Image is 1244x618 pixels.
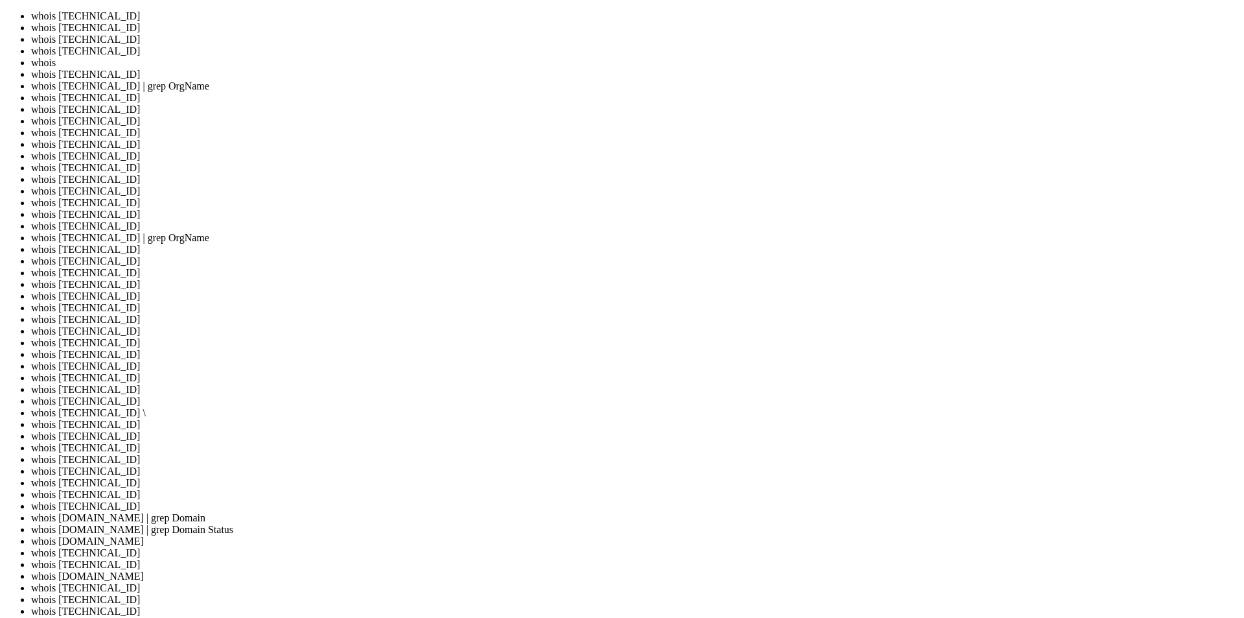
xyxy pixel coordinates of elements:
[31,185,1239,197] li: whois [TECHNICAL_ID]
[5,193,1076,204] x-row: remarks: | DO NOT CALL, FAX, OR CONTACT US BY ANY OTHER MEANS EXCEPT |
[31,291,1239,302] li: whois [TECHNICAL_ID]
[5,402,1076,413] x-row: % This query was served by the RIPE Database Query Service version 1.118.1 ([GEOGRAPHIC_DATA])
[31,80,1239,92] li: whois [TECHNICAL_ID] | grep OrgName
[5,435,1076,446] x-row: root@vps130383:~# ping [DOMAIN_NAME]
[5,545,1076,556] x-row: root@vps130383:~# whois
[31,279,1239,291] li: whois [TECHNICAL_ID]
[31,349,1239,361] li: whois [TECHNICAL_ID]
[5,270,1076,281] x-row: % Information related to '[TECHNICAL_ID][URL]'
[5,325,1076,336] x-row: holes: [URL]
[5,347,1076,358] x-row: mnt-by: AS8708-MNT
[31,396,1239,407] li: whois [TECHNICAL_ID]
[31,162,1239,174] li: whois [TECHNICAL_ID]
[31,606,1239,617] li: whois [TECHNICAL_ID]
[5,336,1076,347] x-row: holes: [URL]
[5,27,1076,38] x-row: role: RCS RDS
[5,149,1076,160] x-row: remarks: | Please use [EMAIL_ADDRESS][DOMAIN_NAME] for complaints and only after |
[31,372,1239,384] li: whois [TECHNICAL_ID]
[5,104,1076,115] x-row: tech-c: GEPU1-RIPE
[31,104,1239,115] li: whois [TECHNICAL_ID]
[5,71,1076,82] x-row: fax-no: [PHONE_NUMBER]
[5,182,1076,193] x-row: remarks: +------------------------------------------------------------+
[5,303,1076,314] x-row: descr: RDSNET
[31,489,1239,501] li: whois [TECHNICAL_ID]
[5,60,1076,71] x-row: phone: [PHONE_NUMBER]
[5,226,1076,237] x-row: created: [DATE]T08:33:39Z
[5,534,1076,545] x-row: rtt min/avg/max/mdev = 175.848/175.948/176.057/0.091 ms
[31,244,1239,256] li: whois [TECHNICAL_ID]
[5,292,1076,303] x-row: route: [URL]
[31,477,1239,489] li: whois [TECHNICAL_ID]
[31,174,1239,185] li: whois [TECHNICAL_ID]
[31,69,1239,80] li: whois [TECHNICAL_ID]
[5,490,1076,501] x-row: 64 bytes from [DOMAIN_NAME] ([TECHNICAL_ID]): icmp_seq=4 ttl=105 time=176 ms
[31,326,1239,337] li: whois [TECHNICAL_ID]
[31,232,1239,244] li: whois [TECHNICAL_ID] | grep OrgName
[31,302,1239,314] li: whois [TECHNICAL_ID]
[5,446,1076,457] x-row: PING [DOMAIN_NAME] ([TECHNICAL_ID]) 56(84) bytes of data.
[31,150,1239,162] li: whois [TECHNICAL_ID]
[5,93,1076,104] x-row: admin-c: GEPU1-RIPE
[31,442,1239,454] li: whois [TECHNICAL_ID]
[5,248,1076,259] x-row: source: RIPE # Filtered
[5,523,1076,534] x-row: 4 packets transmitted, 4 received, 0% packet loss, time 2999ms
[5,204,1076,215] x-row: remarks: | [EMAIL_ADDRESS][DOMAIN_NAME] |
[31,256,1239,267] li: whois [TECHNICAL_ID]
[31,454,1239,466] li: whois [TECHNICAL_ID]
[5,115,1076,126] x-row: nic-hdl: RDS2012-RIPE
[5,126,1076,137] x-row: mnt-by: RDS-MNT
[5,82,1076,93] x-row: abuse-mailbox: [EMAIL_ADDRESS][DOMAIN_NAME]
[5,38,1076,49] x-row: address: [STREET_ADDRESS]
[31,220,1239,232] li: whois [TECHNICAL_ID]
[31,571,1239,582] li: whois [DOMAIN_NAME]
[31,559,1239,571] li: whois [TECHNICAL_ID]
[31,197,1239,209] li: whois [TECHNICAL_ID]
[31,57,1239,69] li: whois
[31,361,1239,372] li: whois [TECHNICAL_ID]
[31,22,1239,34] li: whois [TECHNICAL_ID]
[5,5,1076,16] x-row: source: RIPE # Filtered
[31,501,1239,512] li: whois [TECHNICAL_ID]
[31,267,1239,279] li: whois [TECHNICAL_ID]
[5,468,1076,479] x-row: 64 bytes from [DOMAIN_NAME] ([TECHNICAL_ID]): icmp_seq=2 ttl=105 time=176 ms
[5,369,1076,380] x-row: last-modified: [DATE]T10:31:12Z
[31,524,1239,536] li: whois [DOMAIN_NAME] | grep Domain Status
[31,10,1239,22] li: whois [TECHNICAL_ID]
[31,466,1239,477] li: whois [TECHNICAL_ID]
[5,512,1076,523] x-row: --- [DOMAIN_NAME] ping statistics ---
[5,49,1076,60] x-row: address: [GEOGRAPHIC_DATA] / [GEOGRAPHIC_DATA]
[31,384,1239,396] li: whois [TECHNICAL_ID]
[31,512,1239,524] li: whois [DOMAIN_NAME] | grep Domain
[5,137,1076,149] x-row: remarks: +------------------------------------------------------------+
[5,358,1076,369] x-row: created: [DATE]T13:59:02Z
[5,479,1076,490] x-row: 64 bytes from [DOMAIN_NAME] ([TECHNICAL_ID]): icmp_seq=3 ttl=105 time=176 ms
[5,171,1076,182] x-row: remarks: | to the details registered in RIPE database. |
[31,594,1239,606] li: whois [TECHNICAL_ID]
[31,34,1239,45] li: whois [TECHNICAL_ID]
[31,92,1239,104] li: whois [TECHNICAL_ID]
[31,547,1239,559] li: whois [TECHNICAL_ID]
[5,314,1076,325] x-row: origin: AS8708
[5,501,1076,512] x-row: ^C
[31,139,1239,150] li: whois [TECHNICAL_ID]
[31,45,1239,57] li: whois [TECHNICAL_ID]
[5,457,1076,468] x-row: 64 bytes from [DOMAIN_NAME] ([TECHNICAL_ID]): icmp_seq=1 ttl=105 time=176 ms
[31,314,1239,326] li: whois [TECHNICAL_ID]
[5,215,1076,226] x-row: remarks: +------------------------------------------------------------+
[31,419,1239,431] li: whois [TECHNICAL_ID]
[31,536,1239,547] li: whois [DOMAIN_NAME]
[31,337,1239,349] li: whois [TECHNICAL_ID]
[31,431,1239,442] li: whois [TECHNICAL_ID]
[31,115,1239,127] li: whois [TECHNICAL_ID]
[5,380,1076,391] x-row: source: RIPE
[5,237,1076,248] x-row: last-modified: [DATE]T03:16:10Z
[5,160,1076,171] x-row: remarks: | you have tried contacting directly our customers according |
[31,209,1239,220] li: whois [TECHNICAL_ID]
[31,582,1239,594] li: whois [TECHNICAL_ID]
[31,127,1239,139] li: whois [TECHNICAL_ID]
[131,545,136,556] div: (23, 49)
[31,407,1239,419] li: whois [TECHNICAL_ID] \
